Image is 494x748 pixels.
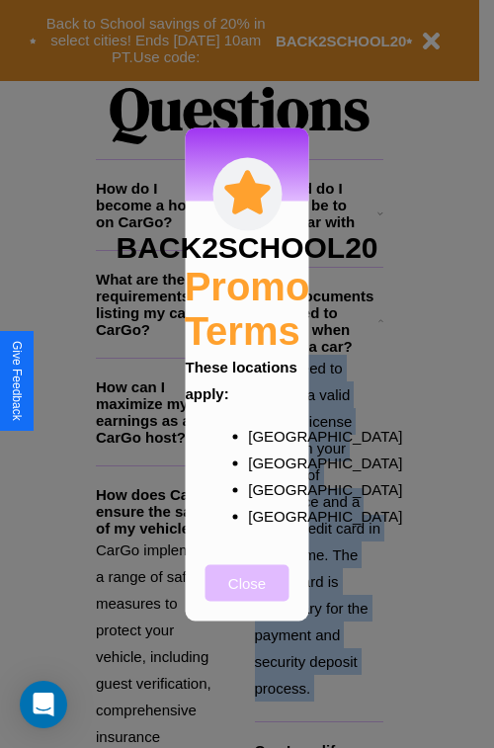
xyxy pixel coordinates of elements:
[248,449,286,475] p: [GEOGRAPHIC_DATA]
[186,358,297,401] b: These locations apply:
[20,681,67,728] div: Open Intercom Messenger
[248,502,286,529] p: [GEOGRAPHIC_DATA]
[248,475,286,502] p: [GEOGRAPHIC_DATA]
[248,422,286,449] p: [GEOGRAPHIC_DATA]
[10,341,24,421] div: Give Feedback
[185,264,310,353] h2: Promo Terms
[116,230,377,264] h3: BACK2SCHOOL20
[206,564,289,601] button: Close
